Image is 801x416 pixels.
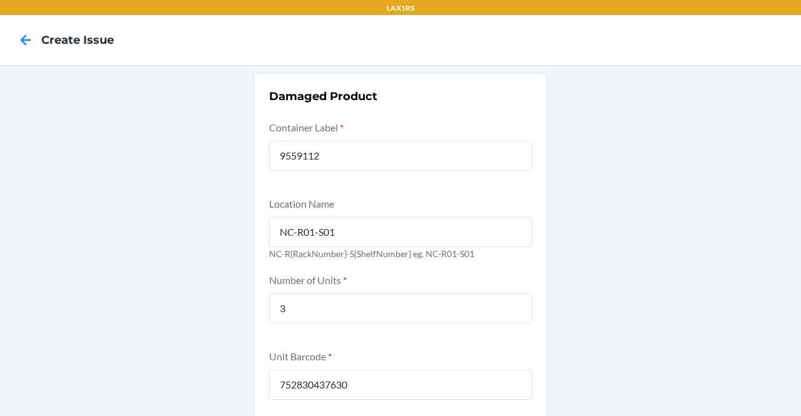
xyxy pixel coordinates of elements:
label: Unit Barcode [269,350,332,362]
label: Number of Units [269,274,347,286]
h2: Damaged Product [269,88,532,104]
p: LAX1RS [387,3,414,14]
label: Location Name [269,198,334,210]
label: Container Label [269,121,344,133]
h4: Create Issue [41,32,114,48]
p: NC-R{RackNumber}-S{ShelfNumber} eg. NC-R01-S01 [269,247,532,260]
